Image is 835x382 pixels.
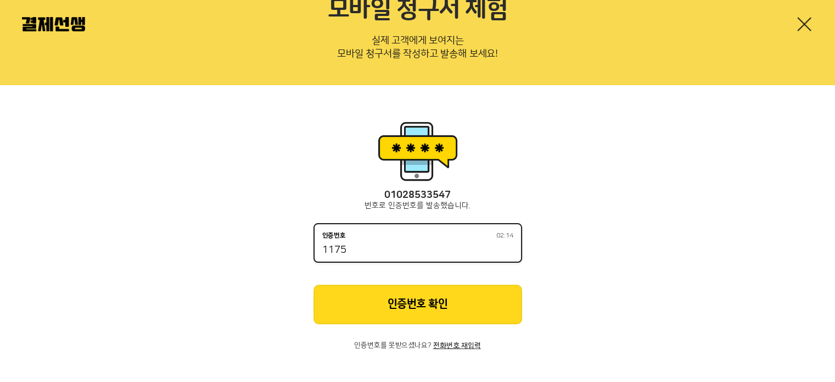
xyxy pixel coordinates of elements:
[496,232,513,239] span: 02:14
[22,31,813,68] p: 실제 고객에게 보여지는 모바일 청구서를 작성하고 발송해 보세요!
[313,201,522,210] p: 번호로 인증번호를 발송했습니다.
[374,118,462,184] img: 휴대폰인증 이미지
[322,232,346,240] p: 인증번호
[433,342,481,350] button: 전화번호 재입력
[322,244,513,257] input: 인증번호02:14
[313,285,522,324] button: 인증번호 확인
[313,342,522,350] p: 인증번호를 못받으셨나요?
[313,190,522,201] p: 01028533547
[22,17,85,31] img: 결제선생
